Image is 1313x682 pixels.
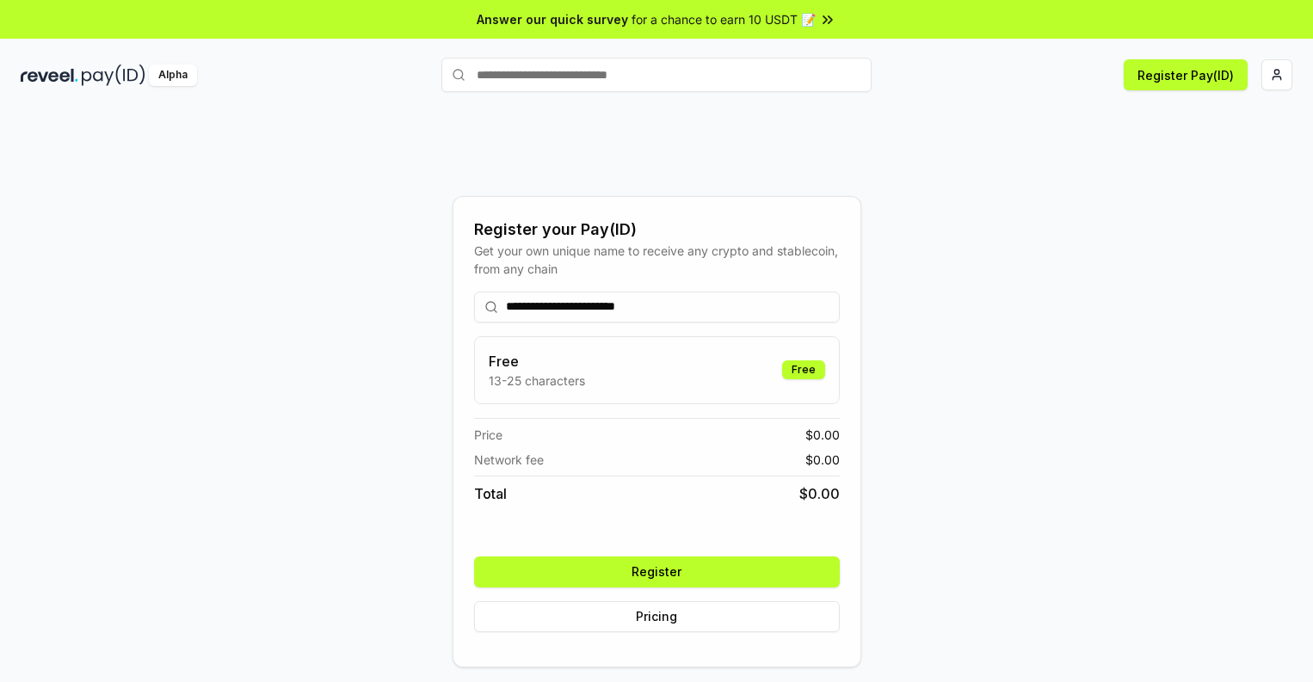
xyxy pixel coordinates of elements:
[489,372,585,390] p: 13-25 characters
[1124,59,1248,90] button: Register Pay(ID)
[474,426,502,444] span: Price
[477,10,628,28] span: Answer our quick survey
[805,451,840,469] span: $ 0.00
[474,483,507,504] span: Total
[149,65,197,86] div: Alpha
[474,218,840,242] div: Register your Pay(ID)
[632,10,816,28] span: for a chance to earn 10 USDT 📝
[474,601,840,632] button: Pricing
[782,360,825,379] div: Free
[474,556,840,587] button: Register
[799,483,840,504] span: $ 0.00
[474,242,840,278] div: Get your own unique name to receive any crypto and stablecoin, from any chain
[474,451,544,469] span: Network fee
[82,65,145,86] img: pay_id
[805,426,840,444] span: $ 0.00
[489,351,585,372] h3: Free
[21,65,78,86] img: reveel_dark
